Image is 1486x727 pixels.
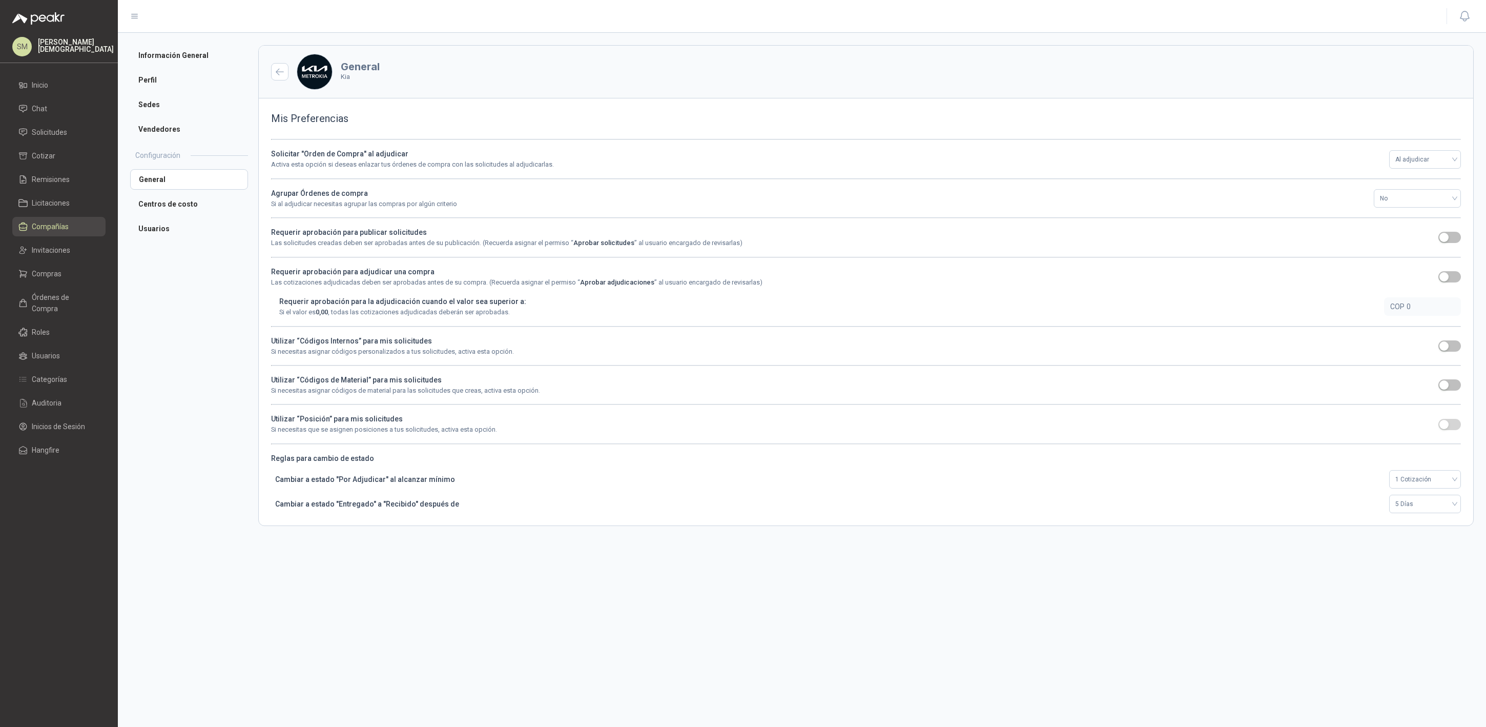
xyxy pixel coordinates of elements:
b: Solicitar "Orden de Compra" al adjudicar [271,150,408,158]
div: SM [12,37,32,56]
span: Inicio [32,79,48,91]
b: Aprobar solicitudes [573,239,634,247]
span: Órdenes de Compra [32,292,96,314]
a: Perfil [130,70,248,90]
a: Cotizar [12,146,106,166]
h3: General [341,62,380,72]
a: Inicio [12,75,106,95]
b: Utilizar “Posición” para mis solicitudes [271,415,403,423]
p: Si necesitas asignar códigos de material para las solicitudes que creas, activa esta opción. [271,386,1432,396]
a: Centros de costo [130,194,248,214]
p: Las cotizaciones adjudicadas deben ser aprobadas antes de su compra. (Recuerda asignar el permiso... [271,277,1432,288]
b: Cambiar a estado "Entregado" a "Recibido" después de [275,500,459,508]
span: Compras [32,268,61,279]
span: Remisiones [32,174,70,185]
span: Hangfire [32,445,59,456]
b: Requerir aprobación para publicar solicitudes [271,228,427,236]
span: Licitaciones [32,197,70,209]
span: Inicios de Sesión [32,421,85,432]
a: Solicitudes [12,123,106,142]
span: Roles [32,327,50,338]
a: Sedes [130,94,248,115]
p: Si el valor es , todas las cotizaciones adjudicadas deberán ser aprobadas. [279,307,1378,317]
span: Al adjudicar [1395,152,1455,167]
a: General [130,169,248,190]
a: Compras [12,264,106,284]
p: Kia [341,72,380,82]
b: Cambiar a estado "Por Adjudicar" al alcanzar mínimo [275,475,455,483]
span: 5 Días [1395,496,1455,512]
span: Solicitudes [32,127,67,138]
b: Requerir aprobación para la adjudicación cuando el valor sea superior a: [279,297,526,306]
a: Información General [130,45,248,66]
a: Invitaciones [12,240,106,260]
b: Reglas para cambio de estado [271,453,1461,464]
b: Requerir aprobación para adjudicar una compra [271,268,435,276]
span: Auditoria [32,397,61,409]
a: Órdenes de Compra [12,288,106,318]
a: Remisiones [12,170,106,189]
span: Invitaciones [32,245,70,256]
span: Chat [32,103,47,114]
a: Hangfire [12,440,106,460]
a: Usuarios [12,346,106,366]
b: Agrupar Órdenes de compra [271,189,368,197]
b: 0,00 [316,308,328,316]
span: Cotizar [32,150,55,161]
span: Compañías [32,221,69,232]
p: Activa esta opción si deseas enlazar tus órdenes de compra con las solicitudes al adjudicarlas. [271,159,1383,170]
b: Aprobar adjudicaciones [580,278,654,286]
img: Company Logo [297,54,332,89]
h3: Mis Preferencias [271,111,1461,127]
img: Logo peakr [12,12,65,25]
a: Licitaciones [12,193,106,213]
p: Si necesitas que se asignen posiciones a tus solicitudes, activa esta opción. [271,425,1432,435]
p: [PERSON_NAME] [DEMOGRAPHIC_DATA] [38,38,114,53]
p: Si necesitas asignar códigos personalizados a tus solicitudes, activa esta opción. [271,347,1432,357]
span: Categorías [32,374,67,385]
p: Las solicitudes creadas deben ser aprobadas antes de su publicación. (Recuerda asignar el permiso... [271,238,1432,248]
p: Si al adjudicar necesitas agrupar las compras por algún criterio [271,199,1368,209]
a: Inicios de Sesión [12,417,106,436]
b: Utilizar “Códigos de Material” para mis solicitudes [271,376,442,384]
button: COP0 [1384,297,1461,316]
a: Usuarios [130,218,248,239]
a: Categorías [12,370,106,389]
b: Utilizar “Códigos Internos” para mis solicitudes [271,337,432,345]
a: Chat [12,99,106,118]
a: Vendedores [130,119,248,139]
a: Auditoria [12,393,106,413]
span: 0 [1407,302,1453,311]
h2: Configuración [135,150,180,161]
a: Roles [12,322,106,342]
span: No [1380,191,1455,206]
a: Compañías [12,217,106,236]
span: 1 Cotización [1395,472,1455,487]
span: Usuarios [32,350,60,361]
span: COP [1390,302,1405,311]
